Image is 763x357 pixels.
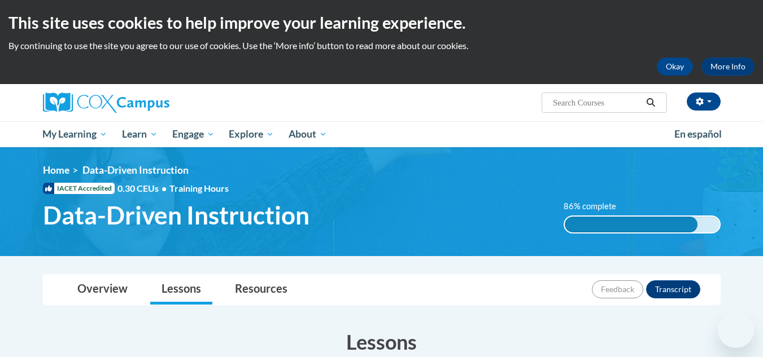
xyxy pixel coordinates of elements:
a: Overview [66,275,139,305]
span: En español [674,128,722,140]
a: Learn [115,121,165,147]
span: Learn [122,127,158,141]
a: About [281,121,334,147]
button: Feedback [592,280,643,298]
a: Lessons [150,275,212,305]
div: Main menu [26,121,738,147]
span: IACET Accredited [43,183,115,194]
span: Data-Driven Instruction [82,164,189,176]
a: Explore [221,121,281,147]
a: More Info [701,58,755,76]
button: Search [642,96,659,109]
span: About [289,127,327,141]
iframe: Button to launch messaging window [718,312,754,348]
button: Transcript [646,280,700,298]
span: Training Hours [169,183,229,193]
button: Account Settings [687,92,721,111]
a: Resources [224,275,299,305]
div: 86% complete [565,217,697,232]
span: 0.30 CEUs [117,182,169,195]
input: Search Courses [552,96,642,109]
span: Engage [172,127,215,141]
a: En español [667,122,729,146]
a: My Learning [36,121,115,147]
img: Cox Campus [43,92,169,113]
a: Home [43,164,69,176]
h2: This site uses cookies to help improve your learning experience. [8,11,755,34]
span: Explore [229,127,274,141]
span: Data-Driven Instruction [43,200,309,230]
label: 86% complete [564,200,629,213]
a: Cox Campus [43,92,258,113]
p: By continuing to use the site you agree to our use of cookies. Use the ‘More info’ button to read... [8,39,755,52]
a: Engage [165,121,222,147]
span: • [162,183,167,193]
button: Okay [657,58,693,76]
h3: Lessons [43,328,721,356]
span: My Learning [42,127,107,141]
